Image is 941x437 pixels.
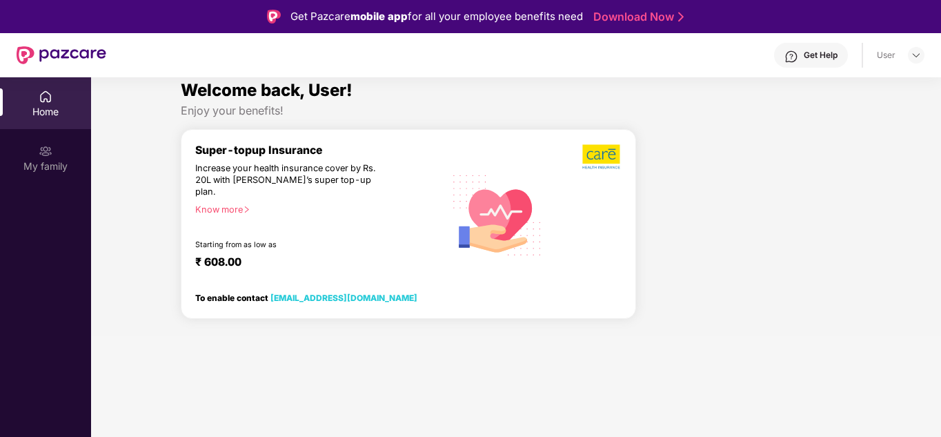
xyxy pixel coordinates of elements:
[17,46,106,64] img: New Pazcare Logo
[195,163,384,198] div: Increase your health insurance cover by Rs. 20L with [PERSON_NAME]’s super top-up plan.
[877,50,895,61] div: User
[181,80,353,100] span: Welcome back, User!
[195,144,444,157] div: Super-topup Insurance
[195,293,417,302] div: To enable contact
[181,104,851,118] div: Enjoy your benefits!
[270,293,417,303] a: [EMAIL_ADDRESS][DOMAIN_NAME]
[444,160,551,269] img: svg+xml;base64,PHN2ZyB4bWxucz0iaHR0cDovL3d3dy53My5vcmcvMjAwMC9zdmciIHhtbG5zOnhsaW5rPSJodHRwOi8vd3...
[267,10,281,23] img: Logo
[290,8,583,25] div: Get Pazcare for all your employee benefits need
[911,50,922,61] img: svg+xml;base64,PHN2ZyBpZD0iRHJvcGRvd24tMzJ4MzIiIHhtbG5zPSJodHRwOi8vd3d3LnczLm9yZy8yMDAwL3N2ZyIgd2...
[39,90,52,104] img: svg+xml;base64,PHN2ZyBpZD0iSG9tZSIgeG1sbnM9Imh0dHA6Ly93d3cudzMub3JnLzIwMDAvc3ZnIiB3aWR0aD0iMjAiIG...
[784,50,798,64] img: svg+xml;base64,PHN2ZyBpZD0iSGVscC0zMngzMiIgeG1sbnM9Imh0dHA6Ly93d3cudzMub3JnLzIwMDAvc3ZnIiB3aWR0aD...
[39,144,52,158] img: svg+xml;base64,PHN2ZyB3aWR0aD0iMjAiIGhlaWdodD0iMjAiIHZpZXdCb3g9IjAgMCAyMCAyMCIgZmlsbD0ibm9uZSIgeG...
[195,240,386,250] div: Starting from as low as
[804,50,838,61] div: Get Help
[195,204,436,214] div: Know more
[350,10,408,23] strong: mobile app
[582,144,622,170] img: b5dec4f62d2307b9de63beb79f102df3.png
[678,10,684,24] img: Stroke
[593,10,680,24] a: Download Now
[195,255,430,272] div: ₹ 608.00
[243,206,250,213] span: right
